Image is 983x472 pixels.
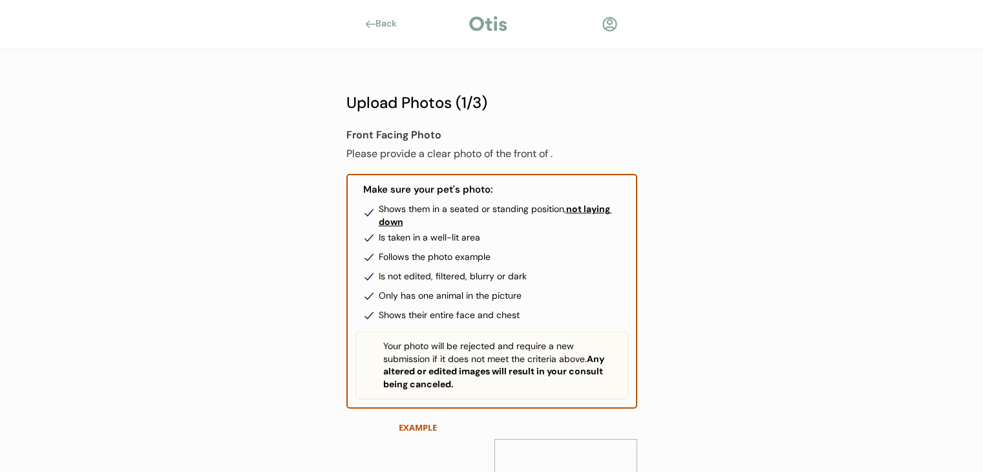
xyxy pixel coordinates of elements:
[375,17,405,30] div: Back
[346,91,637,114] div: Upload Photos (1/3)
[383,340,620,391] div: Your photo will be rejected and require a new submission if it does not meet the criteria above.
[379,203,628,228] div: Shows them in a seated or standing position,
[379,270,628,283] div: Is not edited, filtered, blurry or dark
[379,251,628,264] div: Follows the photo example
[379,203,612,228] u: not laying down
[379,290,628,303] div: Only has one animal in the picture
[383,353,606,390] strong: Any altered or edited images will result in your consult being canceled.
[346,127,637,143] div: Front Facing Photo
[379,231,628,244] div: Is taken in a well-lit area
[379,309,628,322] div: Shows their entire face and chest
[346,146,637,162] div: Please provide a clear photo of the front of .
[382,422,454,433] div: EXAMPLE
[355,183,493,203] div: Make sure your pet's photo:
